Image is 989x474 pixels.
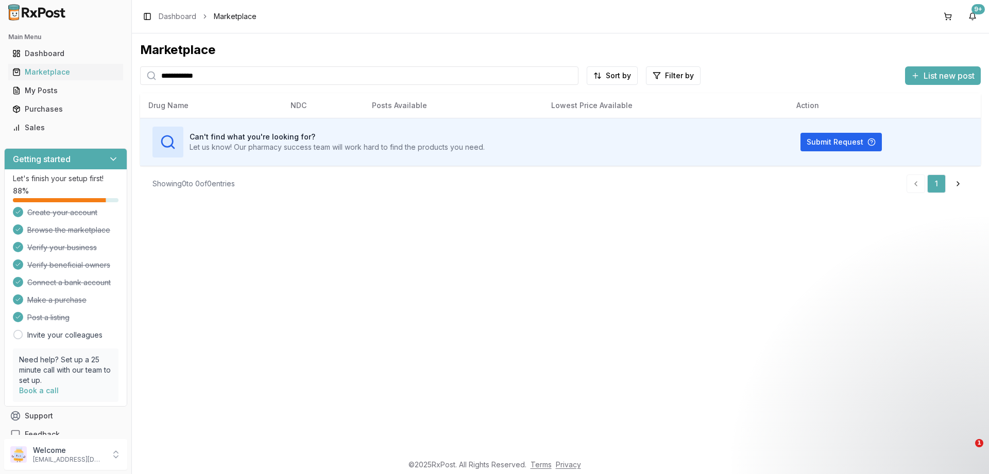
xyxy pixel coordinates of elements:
[159,11,257,22] nav: breadcrumb
[4,119,127,136] button: Sales
[12,48,119,59] div: Dashboard
[924,69,975,82] span: List new post
[33,445,105,455] p: Welcome
[27,295,87,305] span: Make a purchase
[140,93,282,118] th: Drug Name
[948,174,968,193] a: Go to next page
[954,439,979,464] iframe: Intercom live chat
[8,33,123,41] h2: Main Menu
[27,277,111,288] span: Connect a bank account
[964,8,981,25] button: 9+
[364,93,543,118] th: Posts Available
[556,460,581,469] a: Privacy
[4,64,127,80] button: Marketplace
[4,82,127,99] button: My Posts
[25,429,60,440] span: Feedback
[8,44,123,63] a: Dashboard
[8,63,123,81] a: Marketplace
[19,355,112,385] p: Need help? Set up a 25 minute call with our team to set up.
[27,260,110,270] span: Verify beneficial owners
[4,45,127,62] button: Dashboard
[788,93,981,118] th: Action
[531,460,552,469] a: Terms
[19,386,59,395] a: Book a call
[13,153,71,165] h3: Getting started
[190,132,485,142] h3: Can't find what you're looking for?
[12,85,119,96] div: My Posts
[27,225,110,235] span: Browse the marketplace
[975,439,983,447] span: 1
[12,122,119,133] div: Sales
[800,133,882,151] button: Submit Request
[27,330,103,340] a: Invite your colleagues
[646,66,701,85] button: Filter by
[8,118,123,137] a: Sales
[905,72,981,82] a: List new post
[4,4,70,21] img: RxPost Logo
[214,11,257,22] span: Marketplace
[971,4,985,14] div: 9+
[282,93,364,118] th: NDC
[159,11,196,22] a: Dashboard
[13,173,118,184] p: Let's finish your setup first!
[4,407,127,425] button: Support
[13,186,29,196] span: 88 %
[12,67,119,77] div: Marketplace
[4,425,127,444] button: Feedback
[907,174,968,193] nav: pagination
[665,71,694,81] span: Filter by
[27,312,70,323] span: Post a listing
[927,174,946,193] a: 1
[140,42,981,58] div: Marketplace
[27,242,97,253] span: Verify your business
[543,93,788,118] th: Lowest Price Available
[190,142,485,152] p: Let us know! Our pharmacy success team will work hard to find the products you need.
[905,66,981,85] button: List new post
[10,446,27,463] img: User avatar
[4,101,127,117] button: Purchases
[587,66,638,85] button: Sort by
[33,455,105,464] p: [EMAIL_ADDRESS][DOMAIN_NAME]
[27,207,97,218] span: Create your account
[8,100,123,118] a: Purchases
[8,81,123,100] a: My Posts
[606,71,631,81] span: Sort by
[152,179,235,189] div: Showing 0 to 0 of 0 entries
[12,104,119,114] div: Purchases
